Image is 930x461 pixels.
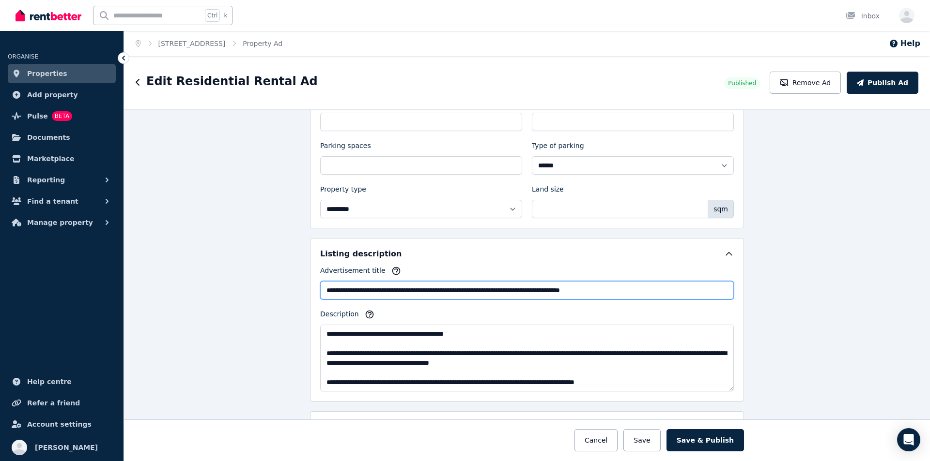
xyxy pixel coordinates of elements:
[320,248,402,260] h5: Listing description
[8,415,116,434] a: Account settings
[320,309,359,323] label: Description
[27,132,70,143] span: Documents
[27,89,78,101] span: Add property
[623,429,660,451] button: Save
[889,38,920,49] button: Help
[8,85,116,104] a: Add property
[27,110,48,122] span: Pulse
[27,397,80,409] span: Refer a friend
[897,428,920,451] div: Open Intercom Messenger
[320,141,371,154] label: Parking spaces
[8,213,116,232] button: Manage property
[8,106,116,126] a: PulseBETA
[8,128,116,147] a: Documents
[8,64,116,83] a: Properties
[532,184,564,198] label: Land size
[847,72,918,94] button: Publish Ad
[35,442,98,453] span: [PERSON_NAME]
[770,72,841,94] button: Remove Ad
[243,40,282,47] a: Property Ad
[146,74,318,89] h1: Edit Residential Rental Ad
[27,174,65,186] span: Reporting
[666,429,744,451] button: Save & Publish
[532,141,584,154] label: Type of parking
[8,170,116,190] button: Reporting
[27,68,67,79] span: Properties
[27,418,92,430] span: Account settings
[15,8,81,23] img: RentBetter
[27,153,74,164] span: Marketplace
[205,9,220,22] span: Ctrl
[574,429,618,451] button: Cancel
[27,376,72,387] span: Help centre
[846,11,880,21] div: Inbox
[728,79,756,87] span: Published
[52,111,72,121] span: BETA
[158,40,226,47] a: [STREET_ADDRESS]
[27,217,93,228] span: Manage property
[8,372,116,391] a: Help centre
[320,266,386,279] label: Advertisement title
[320,184,366,198] label: Property type
[8,149,116,168] a: Marketplace
[224,12,227,19] span: k
[8,192,116,211] button: Find a tenant
[27,195,78,207] span: Find a tenant
[8,393,116,413] a: Refer a friend
[124,31,294,56] nav: Breadcrumb
[8,53,38,60] span: ORGANISE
